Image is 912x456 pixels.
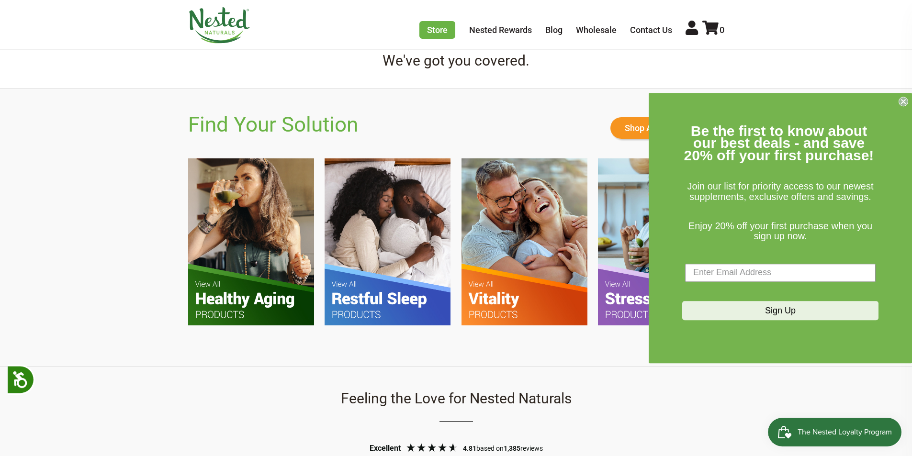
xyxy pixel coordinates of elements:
[463,445,476,452] span: 4.81
[403,442,461,455] div: 4.81 Stars
[188,7,250,44] img: Nested Naturals
[688,221,872,242] span: Enjoy 20% off your first purchase when you sign up now.
[469,25,532,35] a: Nested Rewards
[685,264,876,282] input: Enter Email Address
[720,25,724,35] span: 0
[768,418,902,446] iframe: Button to open loyalty program pop-up
[576,25,617,35] a: Wholesale
[419,21,455,39] a: Store
[649,93,912,363] div: FLYOUT Form
[504,445,520,452] span: 1,385
[684,123,874,163] span: Be the first to know about our best deals - and save 20% off your first purchase!
[899,97,908,106] button: Close dialog
[504,444,543,454] div: reviews
[188,53,724,69] h4: We've got you covered.
[598,158,724,325] img: FYS-Stess-Relief.jpg
[325,158,450,325] img: FYS-Restful-Sleep.jpg
[687,181,873,202] span: Join our list for priority access to our newest supplements, exclusive offers and savings.
[702,25,724,35] a: 0
[188,112,358,137] h2: Find Your Solution
[545,25,563,35] a: Blog
[188,158,314,325] img: FYS-Healthy-Aging.jpg
[610,117,724,139] a: Shop All Supplements
[463,444,504,454] div: based on
[370,443,401,454] div: Excellent
[682,301,878,320] button: Sign Up
[462,158,587,325] img: FYS-Vitality.jpg
[630,25,672,35] a: Contact Us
